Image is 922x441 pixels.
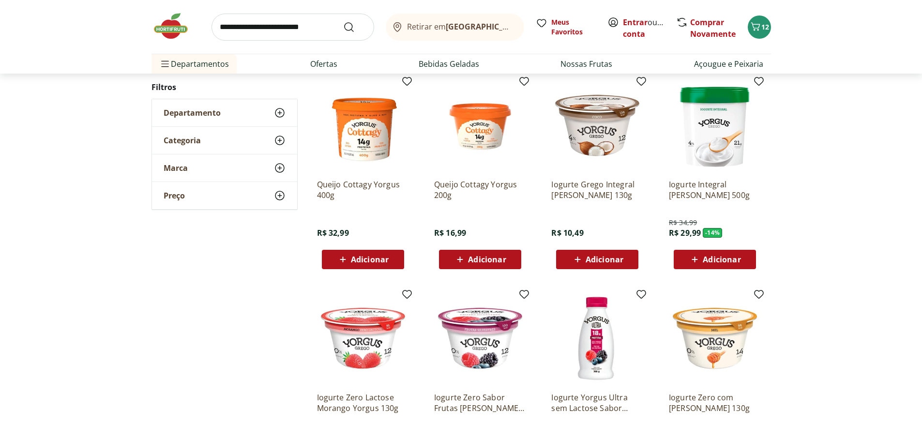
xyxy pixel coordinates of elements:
[159,52,171,76] button: Menu
[164,136,201,145] span: Categoria
[159,52,229,76] span: Departamentos
[152,127,297,154] button: Categoria
[551,392,643,413] a: Iogurte Yorgus Ultra sem Lactose Sabor Frutas Silvestres 300g
[164,163,188,173] span: Marca
[407,22,514,31] span: Retirar em
[761,22,769,31] span: 12
[703,256,741,263] span: Adicionar
[669,392,761,413] a: Iogurte Zero com [PERSON_NAME] 130g
[551,179,643,200] a: Iogurte Grego Integral [PERSON_NAME] 130g
[468,256,506,263] span: Adicionar
[669,292,761,384] img: Iogurte Zero com Mel Yorgus 130g
[164,191,185,200] span: Preço
[623,16,666,40] span: ou
[669,228,701,238] span: R$ 29,99
[152,182,297,209] button: Preço
[669,218,697,228] span: R$ 34,99
[151,12,200,41] img: Hortifruti
[434,228,466,238] span: R$ 16,99
[151,77,298,97] h2: Filtros
[551,79,643,171] img: Iogurte Grego Integral Coco Yorgus 130g
[317,79,409,171] img: Queijo Cottagy Yorgus 400g
[703,228,722,238] span: - 14 %
[669,79,761,171] img: Iogurte Integral Yorgus Grego 500g
[351,256,389,263] span: Adicionar
[152,154,297,182] button: Marca
[623,17,676,39] a: Criar conta
[434,79,526,171] img: Queijo Cottagy Yorgus 200g
[434,292,526,384] img: Iogurte Zero Sabor Frutas Silvestres Yorgus 130g
[560,58,612,70] a: Nossas Frutas
[164,108,221,118] span: Departamento
[434,179,526,200] a: Queijo Cottagy Yorgus 200g
[556,250,638,269] button: Adicionar
[536,17,596,37] a: Meus Favoritos
[317,228,349,238] span: R$ 32,99
[748,15,771,39] button: Carrinho
[152,99,297,126] button: Departamento
[586,256,623,263] span: Adicionar
[551,228,583,238] span: R$ 10,49
[434,392,526,413] a: Iogurte Zero Sabor Frutas [PERSON_NAME] 130g
[623,17,648,28] a: Entrar
[694,58,763,70] a: Açougue e Peixaria
[551,292,643,384] img: Iogurte Yorgus Ultra sem Lactose Sabor Frutas Silvestres 300g
[343,21,366,33] button: Submit Search
[317,292,409,384] img: Iogurte Zero Lactose Morango Yorgus 130g
[446,21,609,32] b: [GEOGRAPHIC_DATA]/[GEOGRAPHIC_DATA]
[322,250,404,269] button: Adicionar
[310,58,337,70] a: Ofertas
[669,179,761,200] a: Iogurte Integral [PERSON_NAME] 500g
[551,17,596,37] span: Meus Favoritos
[212,14,374,41] input: search
[439,250,521,269] button: Adicionar
[419,58,479,70] a: Bebidas Geladas
[674,250,756,269] button: Adicionar
[317,179,409,200] a: Queijo Cottagy Yorgus 400g
[386,14,524,41] button: Retirar em[GEOGRAPHIC_DATA]/[GEOGRAPHIC_DATA]
[690,17,736,39] a: Comprar Novamente
[317,392,409,413] a: Iogurte Zero Lactose Morango Yorgus 130g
